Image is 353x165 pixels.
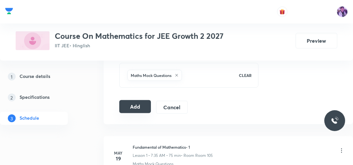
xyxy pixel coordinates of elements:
[8,73,16,81] p: 1
[55,31,224,41] h3: Course On Mathematics for JEE Growth 2 2027
[112,150,125,156] h6: May
[181,153,213,158] p: • Room Room 105
[112,156,125,161] h4: 19
[239,72,252,78] p: CLEAR
[133,153,181,158] p: Lesson 1 • 7:35 AM • 75 min
[20,114,39,122] h5: Schedule
[277,7,287,17] button: avatar
[5,6,13,18] a: Company Logo
[279,9,285,15] img: avatar
[16,31,50,50] img: 469A80B5-1BE1-4B56-8538-3D2794E20E0B_plus.png
[8,114,16,122] p: 3
[5,6,13,16] img: Company Logo
[156,101,188,114] button: Cancel
[296,33,337,49] button: Preview
[133,144,213,150] h6: Fundamental of Mathematics- 1
[20,73,50,81] h5: Course details
[337,6,348,17] img: preeti Tripathi
[20,94,50,101] h5: Specifications
[8,94,16,101] p: 2
[131,72,171,78] h6: Maths Mock Questions
[119,100,151,113] button: Add
[55,42,224,49] p: IIT JEE • Hinglish
[331,117,339,125] img: ttu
